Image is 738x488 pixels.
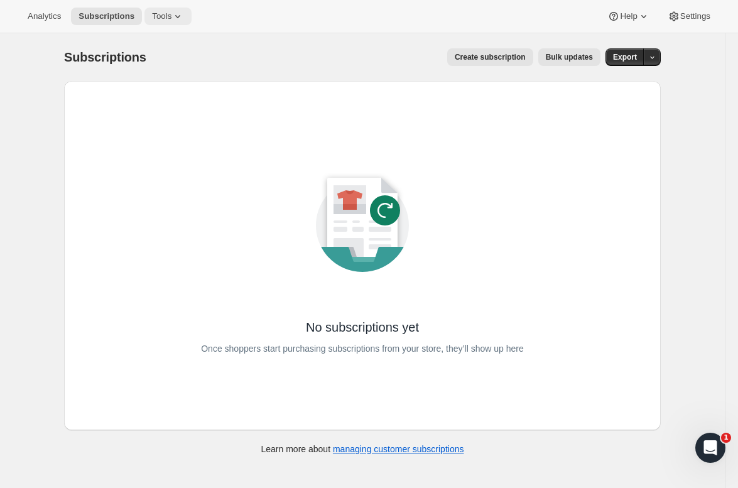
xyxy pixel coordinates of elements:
a: managing customer subscriptions [333,444,464,454]
button: Subscriptions [71,8,142,25]
button: Settings [660,8,718,25]
span: Tools [152,11,171,21]
button: Export [605,48,644,66]
button: Help [600,8,657,25]
span: 1 [721,433,731,443]
p: Learn more about [261,443,464,455]
p: No subscriptions yet [306,318,419,336]
button: Create subscription [447,48,533,66]
span: Settings [680,11,710,21]
span: Subscriptions [64,50,146,64]
button: Analytics [20,8,68,25]
p: Once shoppers start purchasing subscriptions from your store, they’ll show up here [201,340,524,357]
span: Create subscription [455,52,526,62]
span: Help [620,11,637,21]
span: Analytics [28,11,61,21]
button: Tools [144,8,192,25]
button: Bulk updates [538,48,600,66]
iframe: Intercom live chat [695,433,725,463]
span: Bulk updates [546,52,593,62]
span: Export [613,52,637,62]
span: Subscriptions [79,11,134,21]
